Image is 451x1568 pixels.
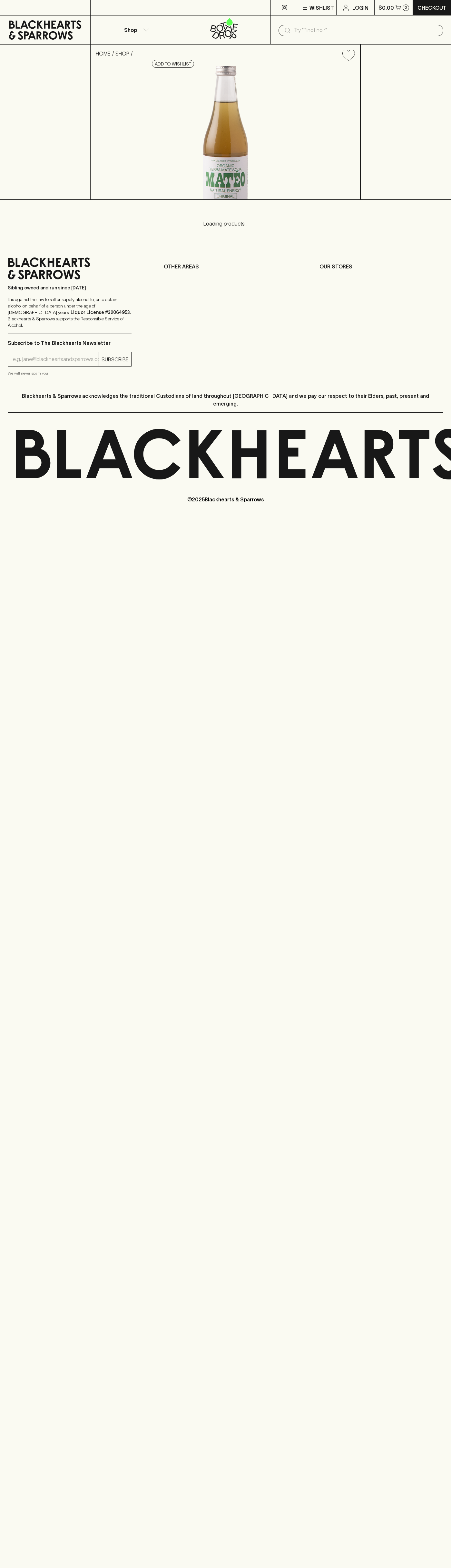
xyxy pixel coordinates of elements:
[91,15,181,44] button: Shop
[13,354,99,365] input: e.g. jane@blackheartsandsparrows.com.au
[164,263,288,270] p: OTHER AREAS
[99,352,131,366] button: SUBSCRIBE
[417,4,446,12] p: Checkout
[124,26,137,34] p: Shop
[340,47,358,64] button: Add to wishlist
[152,60,194,68] button: Add to wishlist
[8,285,132,291] p: Sibling owned and run since [DATE]
[309,4,334,12] p: Wishlist
[71,310,130,315] strong: Liquor License #32064953
[96,51,111,56] a: HOME
[352,4,368,12] p: Login
[102,356,129,363] p: SUBSCRIBE
[8,370,132,377] p: We will never spam you
[13,392,438,407] p: Blackhearts & Sparrows acknowledges the traditional Custodians of land throughout [GEOGRAPHIC_DAT...
[319,263,443,270] p: OUR STORES
[8,296,132,328] p: It is against the law to sell or supply alcohol to, or to obtain alcohol on behalf of a person un...
[405,6,407,9] p: 0
[8,339,132,347] p: Subscribe to The Blackhearts Newsletter
[294,25,438,35] input: Try "Pinot noir"
[378,4,394,12] p: $0.00
[91,66,360,199] img: 33588.png
[91,4,96,12] p: ⠀
[6,220,445,227] p: Loading products...
[115,51,129,56] a: SHOP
